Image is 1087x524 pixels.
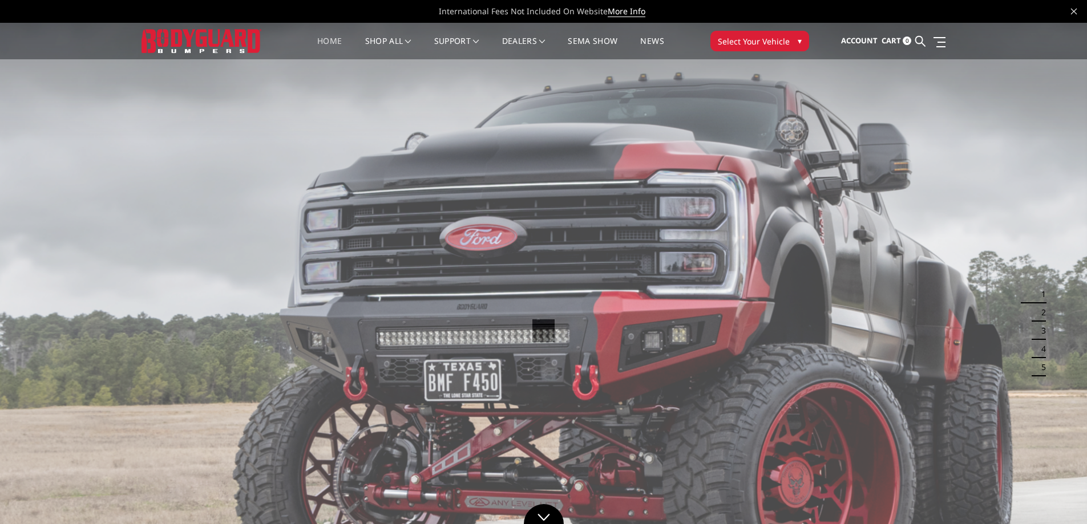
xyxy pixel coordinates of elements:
[1035,303,1046,322] button: 2 of 5
[317,37,342,59] a: Home
[841,26,878,56] a: Account
[882,35,901,46] span: Cart
[608,6,645,17] a: More Info
[710,31,809,51] button: Select Your Vehicle
[1035,285,1046,303] button: 1 of 5
[568,37,617,59] a: SEMA Show
[365,37,411,59] a: shop all
[142,29,261,52] img: BODYGUARD BUMPERS
[798,35,802,47] span: ▾
[1035,340,1046,358] button: 4 of 5
[841,35,878,46] span: Account
[640,37,664,59] a: News
[903,36,911,45] span: 0
[524,504,564,524] a: Click to Down
[718,35,790,47] span: Select Your Vehicle
[1035,358,1046,376] button: 5 of 5
[1035,322,1046,340] button: 3 of 5
[882,26,911,56] a: Cart 0
[502,37,545,59] a: Dealers
[434,37,479,59] a: Support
